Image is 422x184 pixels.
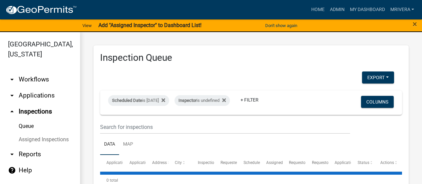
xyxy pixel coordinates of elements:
datatable-header-cell: City [168,155,191,171]
datatable-header-cell: Application [100,155,123,171]
i: arrow_drop_down [8,150,16,158]
span: Inspector [178,98,196,103]
span: Address [152,160,167,165]
datatable-header-cell: Actions [374,155,397,171]
div: is undefined [174,95,230,106]
span: City [175,160,182,165]
span: Inspection Type [198,160,226,165]
datatable-header-cell: Inspection Type [191,155,214,171]
span: Application [106,160,127,165]
strong: Add "Assigned Inspector" to Dashboard List! [98,22,201,28]
span: Requestor Phone [312,160,343,165]
button: Don't show again [263,20,300,31]
span: Requestor Name [289,160,319,165]
input: Search for inspections [100,120,350,134]
i: arrow_drop_down [8,91,16,100]
a: + Filter [235,94,264,106]
h3: Inspection Queue [100,52,402,63]
span: Application Type [129,160,160,165]
i: arrow_drop_down [8,75,16,83]
datatable-header-cell: Application Description [328,155,351,171]
a: Admin [327,3,347,16]
i: arrow_drop_up [8,108,16,116]
span: Requested Date [221,160,249,165]
datatable-header-cell: Requested Date [214,155,237,171]
a: View [80,20,94,31]
span: × [413,19,417,29]
div: is [DATE] [108,95,169,106]
a: Map [119,134,137,155]
button: Close [413,20,417,28]
span: Status [357,160,369,165]
datatable-header-cell: Application Type [123,155,145,171]
datatable-header-cell: Requestor Name [283,155,305,171]
a: mrivera [387,3,417,16]
span: Scheduled Time [243,160,272,165]
datatable-header-cell: Scheduled Time [237,155,260,171]
span: Scheduled Date [112,98,142,103]
i: help [8,166,16,174]
a: Home [308,3,327,16]
span: Assigned Inspector [266,160,301,165]
datatable-header-cell: Assigned Inspector [260,155,283,171]
button: Export [362,71,394,83]
span: Application Description [335,160,377,165]
datatable-header-cell: Requestor Phone [305,155,328,171]
button: Columns [361,96,394,108]
datatable-header-cell: Status [351,155,374,171]
a: My Dashboard [347,3,387,16]
a: Data [100,134,119,155]
span: Actions [380,160,394,165]
datatable-header-cell: Address [146,155,168,171]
